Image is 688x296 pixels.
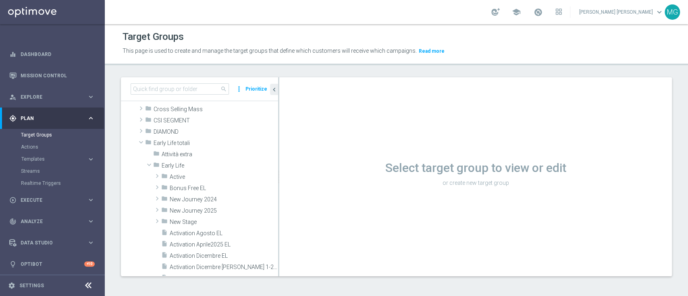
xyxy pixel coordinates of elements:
[87,155,95,163] i: keyboard_arrow_right
[21,43,95,65] a: Dashboard
[161,195,168,205] i: folder
[161,207,168,216] i: folder
[170,230,278,237] span: Activation Agosto EL
[9,253,95,275] div: Optibot
[161,184,168,193] i: folder
[9,197,95,203] button: play_circle_outline Execute keyboard_arrow_right
[170,241,278,248] span: Activation Aprile2025 EL
[145,116,152,126] i: folder
[87,239,95,246] i: keyboard_arrow_right
[21,65,95,86] a: Mission Control
[270,86,278,93] i: chevron_left
[235,83,243,95] i: more_vert
[21,165,104,177] div: Streams
[21,157,87,161] div: Templates
[21,95,87,99] span: Explore
[19,283,44,288] a: Settings
[170,219,278,226] span: New Stage
[9,93,17,101] i: person_search
[21,144,84,150] a: Actions
[84,261,95,267] div: +10
[8,282,15,289] i: settings
[9,94,95,100] button: person_search Explore keyboard_arrow_right
[9,115,17,122] i: gps_fixed
[279,161,672,175] h1: Select target group to view or edit
[9,65,95,86] div: Mission Control
[21,132,84,138] a: Target Groups
[21,157,79,161] span: Templates
[161,263,168,272] i: insert_drive_file
[9,197,87,204] div: Execute
[21,180,84,186] a: Realtime Triggers
[162,162,278,169] span: Early Life
[21,153,104,165] div: Templates
[9,240,95,246] button: Data Studio keyboard_arrow_right
[161,229,168,238] i: insert_drive_file
[131,83,229,95] input: Quick find group or folder
[244,84,268,95] button: Prioritize
[9,218,17,225] i: track_changes
[21,129,104,141] div: Target Groups
[9,51,95,58] button: equalizer Dashboard
[21,219,87,224] span: Analyze
[9,72,95,79] button: Mission Control
[9,93,87,101] div: Explore
[9,261,95,267] button: lightbulb Optibot +10
[270,84,278,95] button: chevron_left
[170,275,278,282] span: Activation Febbraio2025 EL
[21,240,87,245] span: Data Studio
[162,151,278,158] span: Attivit&#xE0; extra
[9,43,95,65] div: Dashboard
[170,174,278,180] span: Active
[21,253,84,275] a: Optibot
[418,47,445,56] button: Read more
[161,274,168,284] i: insert_drive_file
[9,51,17,58] i: equalizer
[153,161,160,171] i: folder
[9,115,95,122] button: gps_fixed Plan keyboard_arrow_right
[9,218,95,225] button: track_changes Analyze keyboard_arrow_right
[21,198,87,203] span: Execute
[9,239,87,246] div: Data Studio
[154,106,278,113] span: Cross Selling Mass
[161,173,168,182] i: folder
[87,196,95,204] i: keyboard_arrow_right
[655,8,664,17] span: keyboard_arrow_down
[145,139,152,148] i: folder
[21,141,104,153] div: Actions
[9,197,17,204] i: play_circle_outline
[21,156,95,162] div: Templates keyboard_arrow_right
[170,264,278,271] span: Activation Dicembre parziale 1-20 EL
[220,86,227,92] span: search
[578,6,665,18] a: [PERSON_NAME] [PERSON_NAME]keyboard_arrow_down
[9,115,87,122] div: Plan
[87,114,95,122] i: keyboard_arrow_right
[145,128,152,137] i: folder
[153,150,160,159] i: folder
[170,253,278,259] span: Activation Dicembre EL
[170,196,278,203] span: New Journey 2024
[154,140,278,147] span: Early Life totali
[170,185,278,192] span: Bonus Free EL
[87,217,95,225] i: keyboard_arrow_right
[21,168,84,174] a: Streams
[154,117,278,124] span: CSI SEGMENT
[9,218,87,225] div: Analyze
[87,93,95,101] i: keyboard_arrow_right
[145,105,152,114] i: folder
[21,116,87,121] span: Plan
[9,261,17,268] i: lightbulb
[123,31,184,43] h1: Target Groups
[170,207,278,214] span: New Journey 2025
[279,179,672,186] p: or create new target group
[512,8,521,17] span: school
[161,240,168,250] i: insert_drive_file
[161,218,168,227] i: folder
[154,128,278,135] span: DIAMOND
